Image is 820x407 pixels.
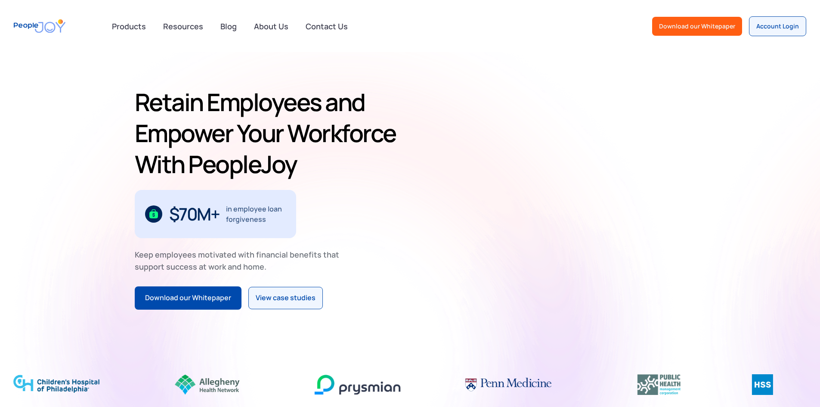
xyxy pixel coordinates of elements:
[135,190,296,238] div: 1 / 3
[300,17,353,36] a: Contact Us
[135,286,241,310] a: Download our Whitepaper
[158,17,208,36] a: Resources
[749,16,806,36] a: Account Login
[14,14,65,38] a: home
[659,22,735,31] div: Download our Whitepaper
[135,249,347,273] div: Keep employees motivated with financial benefits that support success at work and home.
[248,287,323,309] a: View case studies
[169,207,220,221] div: $70M+
[135,87,407,180] h1: Retain Employees and Empower Your Workforce With PeopleJoy
[215,17,242,36] a: Blog
[145,292,231,304] div: Download our Whitepaper
[652,17,742,36] a: Download our Whitepaper
[256,292,316,304] div: View case studies
[756,22,799,31] div: Account Login
[249,17,294,36] a: About Us
[107,18,151,35] div: Products
[226,204,286,224] div: in employee loan forgiveness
